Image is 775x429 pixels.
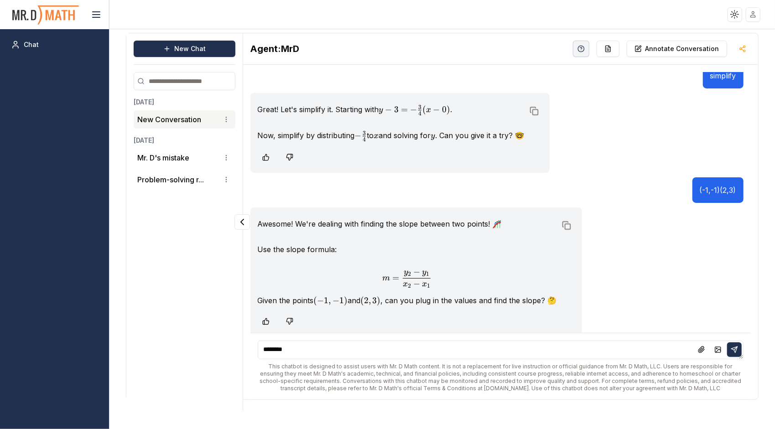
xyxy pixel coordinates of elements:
[366,131,367,138] span: ​
[747,8,760,21] img: placeholder-user.jpg
[134,98,235,107] h3: [DATE]
[404,268,408,276] span: y
[627,41,727,57] button: Annotate Conversation
[710,70,736,81] p: simplify
[377,295,380,305] span: )
[24,40,39,49] span: Chat
[234,214,250,230] button: Collapse panel
[258,244,557,255] p: Use the slope formula:
[597,41,619,57] button: Re-Fill Questions
[134,136,235,145] h3: [DATE]
[258,295,557,306] p: Given the points and , can you plug in the values and find the slope? 🤔
[385,104,392,114] span: −
[250,42,300,55] h2: MrD
[431,284,432,286] span: ​
[422,268,426,276] span: y
[324,295,329,305] span: 1
[258,218,557,229] p: Awesome! We're dealing with finding the slope between two points! 🎢
[134,41,235,57] button: New Chat
[431,132,435,140] span: y
[221,152,232,163] button: Conversation options
[700,185,736,196] p: (-1,-1)(2,3)
[317,295,324,305] span: −
[431,269,432,280] span: ​
[447,104,450,114] span: )
[418,110,421,117] span: 4
[355,130,362,140] span: −
[137,152,189,163] p: Mr. D's mistake
[314,295,317,305] span: (
[645,44,719,53] p: Annotate Conversation
[573,41,589,57] button: Help Videos
[7,36,102,53] a: Chat
[430,272,431,274] span: ​
[401,104,408,114] span: =
[221,114,232,125] button: Conversation options
[413,279,420,289] span: −
[11,3,80,27] img: PromptOwl
[221,174,232,185] button: Conversation options
[411,272,412,274] span: ​
[258,130,524,141] p: Now, simplify by distributing to and solving for . Can you give it a try? 🤓
[408,270,411,278] span: 2
[137,114,201,125] p: New Conversation
[369,295,371,305] span: ,
[411,104,417,114] span: −
[360,295,364,305] span: (
[363,129,366,137] span: 3
[426,106,431,114] span: x
[418,103,421,111] span: 3
[329,295,331,305] span: ,
[433,104,440,114] span: −
[426,270,429,278] span: 1
[394,104,399,114] span: 3
[392,273,399,283] span: =
[258,104,524,115] p: Great! Let's simplify it. Starting with .
[442,104,447,114] span: 0
[382,274,390,282] span: m
[372,295,377,305] span: 3
[422,104,426,114] span: (
[374,132,379,140] span: x
[137,174,204,185] button: Problem-solving r...
[344,295,348,305] span: )
[364,295,369,305] span: 2
[339,295,344,305] span: 1
[258,363,744,392] div: This chatbot is designed to assist users with Mr. D Math content. It is not a replacement for liv...
[379,106,383,114] span: y
[333,295,339,305] span: −
[413,267,420,277] span: −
